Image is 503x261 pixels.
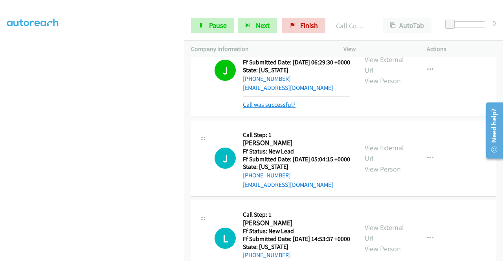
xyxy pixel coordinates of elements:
a: Pause [191,18,234,33]
h2: [PERSON_NAME] [243,139,350,148]
h5: State: [US_STATE] [243,66,350,74]
h2: [PERSON_NAME] [243,219,350,228]
a: Call was successful? [243,101,296,108]
a: View Person [365,76,401,85]
a: View External Url [365,143,404,163]
a: View Person [365,164,401,173]
p: Actions [427,44,496,54]
a: [PHONE_NUMBER] [243,172,291,179]
span: Finish [300,21,318,30]
div: Delay between calls (in seconds) [449,21,485,27]
h5: Ff Status: New Lead [243,227,350,235]
a: View Person [365,244,401,253]
a: View External Url [365,223,404,243]
p: Company Information [191,44,329,54]
a: [PHONE_NUMBER] [243,251,291,259]
div: The call is yet to be attempted [215,148,236,169]
a: Finish [282,18,325,33]
h5: State: [US_STATE] [243,163,350,171]
div: The call is yet to be attempted [215,228,236,249]
iframe: Resource Center [481,99,503,162]
h5: State: [US_STATE] [243,243,350,251]
div: 0 [492,18,496,28]
h5: Ff Submitted Date: [DATE] 14:53:37 +0000 [243,235,350,243]
a: [EMAIL_ADDRESS][DOMAIN_NAME] [243,84,333,91]
a: [EMAIL_ADDRESS][DOMAIN_NAME] [243,181,333,188]
h5: Ff Submitted Date: [DATE] 05:04:15 +0000 [243,155,350,163]
span: Next [256,21,270,30]
h5: Ff Status: New Lead [243,148,350,155]
span: Pause [209,21,227,30]
h1: J [215,148,236,169]
button: AutoTab [383,18,431,33]
p: View [343,44,413,54]
h1: L [215,228,236,249]
h5: Call Step: 1 [243,211,350,219]
a: [PHONE_NUMBER] [243,75,291,82]
button: Next [238,18,277,33]
h5: Ff Submitted Date: [DATE] 06:29:30 +0000 [243,58,350,66]
h1: J [215,60,236,81]
p: Call Completed [336,20,369,31]
h5: Call Step: 1 [243,131,350,139]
